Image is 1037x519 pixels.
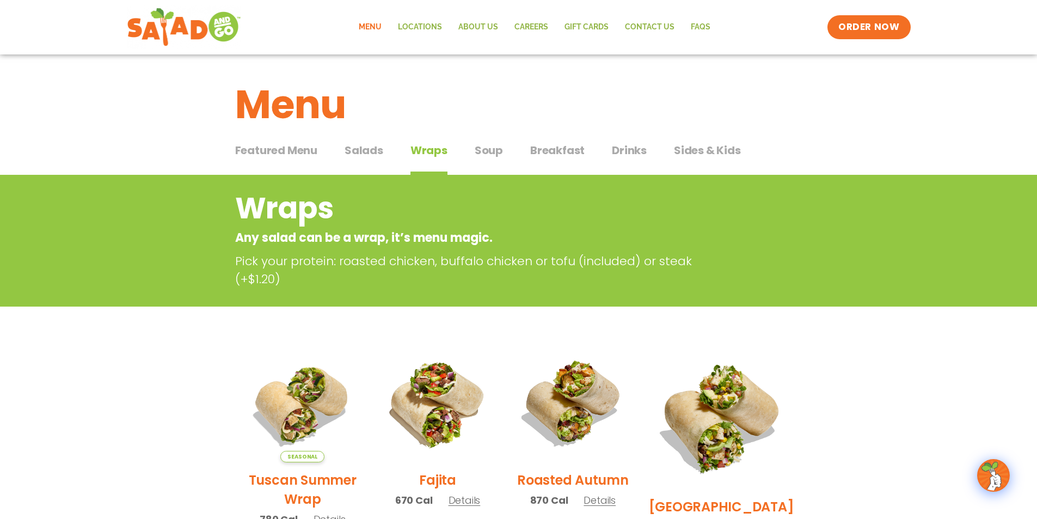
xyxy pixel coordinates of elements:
p: Pick your protein: roasted chicken, buffalo chicken or tofu (included) or steak (+$1.20) [235,252,720,288]
span: 870 Cal [530,493,568,508]
h2: Wraps [235,186,715,230]
span: Details [584,493,616,507]
a: About Us [450,15,506,40]
span: Soup [475,142,503,158]
h2: [GEOGRAPHIC_DATA] [649,497,794,516]
span: Breakfast [530,142,585,158]
a: Menu [351,15,390,40]
span: Details [449,493,481,507]
img: Product photo for Roasted Autumn Wrap [513,344,632,462]
span: Sides & Kids [674,142,741,158]
a: Locations [390,15,450,40]
img: new-SAG-logo-768×292 [127,5,242,49]
span: Wraps [410,142,447,158]
span: ORDER NOW [838,21,899,34]
h1: Menu [235,75,802,134]
a: GIFT CARDS [556,15,617,40]
img: Product photo for BBQ Ranch Wrap [649,344,794,489]
span: 670 Cal [395,493,433,508]
a: FAQs [683,15,719,40]
span: Salads [345,142,383,158]
h2: Roasted Autumn [517,471,629,490]
p: Any salad can be a wrap, it’s menu magic. [235,229,715,247]
nav: Menu [351,15,719,40]
img: wpChatIcon [978,460,1009,491]
a: Careers [506,15,556,40]
img: Product photo for Tuscan Summer Wrap [243,344,362,462]
h2: Tuscan Summer Wrap [243,471,362,509]
span: Featured Menu [235,142,317,158]
span: Seasonal [280,451,324,462]
div: Tabbed content [235,138,802,175]
h2: Fajita [419,471,456,490]
span: Drinks [612,142,647,158]
a: Contact Us [617,15,683,40]
a: ORDER NOW [827,15,910,39]
img: Product photo for Fajita Wrap [378,344,497,462]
